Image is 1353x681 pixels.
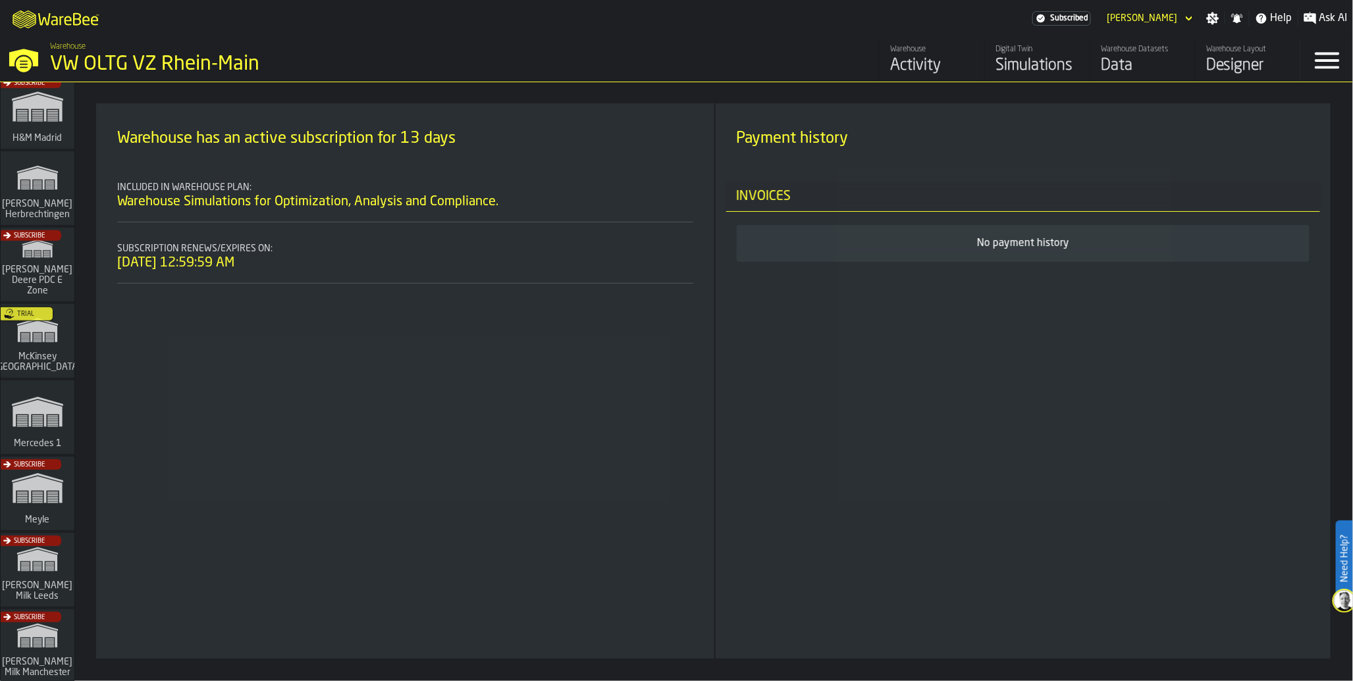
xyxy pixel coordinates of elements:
[1250,11,1298,26] label: button-toggle-Help
[1,228,74,304] a: link-to-/wh/i/9d85c013-26f4-4c06-9c7d-6d35b33af13a/simulations
[117,243,693,254] div: Subscription renews/expires on:
[1107,13,1177,24] div: DropdownMenuValue-Ana Milicic
[1337,522,1352,595] label: Need Help?
[117,126,693,128] h2: Sub Title
[117,128,456,149] span: Warehouse has an active subscription for 13 days
[1,380,74,457] a: link-to-/wh/i/a24a3e22-db74-4543-ba93-f633e23cdb4e/simulations
[14,538,45,545] span: Subscribe
[1,457,74,533] a: link-to-/wh/i/a559492c-8db7-4f96-b4fe-6fc1bd76401c/simulations
[890,55,974,76] div: Activity
[726,182,1321,212] h3: title-section-Invoices
[1271,11,1292,26] span: Help
[117,254,693,272] div: [DATE] 12:59:59 AM
[984,39,1090,82] a: link-to-/wh/i/44979e6c-6f66-405e-9874-c1e29f02a54a/simulations
[726,188,791,206] span: Invoices
[716,103,1331,659] div: ItemListCard-
[17,311,34,318] span: Trial
[890,45,974,54] div: Warehouse
[1298,11,1353,26] label: button-toggle-Ask AI
[1032,11,1091,26] a: link-to-/wh/i/44979e6c-6f66-405e-9874-c1e29f02a54a/settings/billing
[1195,39,1300,82] a: link-to-/wh/i/44979e6c-6f66-405e-9874-c1e29f02a54a/designer
[1206,55,1290,76] div: Designer
[737,126,1310,128] h2: Sub Title
[1206,45,1290,54] div: Warehouse Layout
[726,114,1321,161] div: title-Payment history
[14,614,45,621] span: Subscribe
[96,103,714,659] div: ItemListCard-
[995,45,1079,54] div: Digital Twin
[1301,39,1353,82] label: button-toggle-Menu
[1032,11,1091,26] div: Menu Subscription
[117,193,693,211] li: Warehouse Simulations for Optimization, Analysis and Compliance.
[1101,55,1184,76] div: Data
[117,182,693,193] div: Included in warehouse plan:
[1,533,74,609] a: link-to-/wh/i/9ddcc54a-0a13-4fa4-8169-7a9b979f5f30/simulations
[1101,45,1184,54] div: Warehouse Datasets
[1,304,74,380] a: link-to-/wh/i/71831578-dae4-4e28-8b4f-d42a496a0f54/simulations
[1,151,74,228] a: link-to-/wh/i/f0a6b354-7883-413a-84ff-a65eb9c31f03/simulations
[1201,12,1225,25] label: button-toggle-Settings
[747,236,1300,251] div: No payment history
[50,53,406,76] div: VW OLTG VZ Rhein-Main
[1090,39,1195,82] a: link-to-/wh/i/44979e6c-6f66-405e-9874-c1e29f02a54a/data
[1,75,74,151] a: link-to-/wh/i/0438fb8c-4a97-4a5b-bcc6-2889b6922db0/simulations
[1319,11,1348,26] span: Ask AI
[107,114,704,161] div: title-Warehouse has an active subscription for 13 days
[11,438,64,449] span: Mercedes 1
[995,55,1079,76] div: Simulations
[14,232,45,240] span: Subscribe
[1101,11,1196,26] div: DropdownMenuValue-Ana Milicic
[14,80,45,87] span: Subscribe
[50,42,86,51] span: Warehouse
[737,128,849,149] span: Payment history
[1225,12,1249,25] label: button-toggle-Notifications
[14,461,45,468] span: Subscribe
[879,39,984,82] a: link-to-/wh/i/44979e6c-6f66-405e-9874-c1e29f02a54a/feed/
[1050,14,1088,23] span: Subscribed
